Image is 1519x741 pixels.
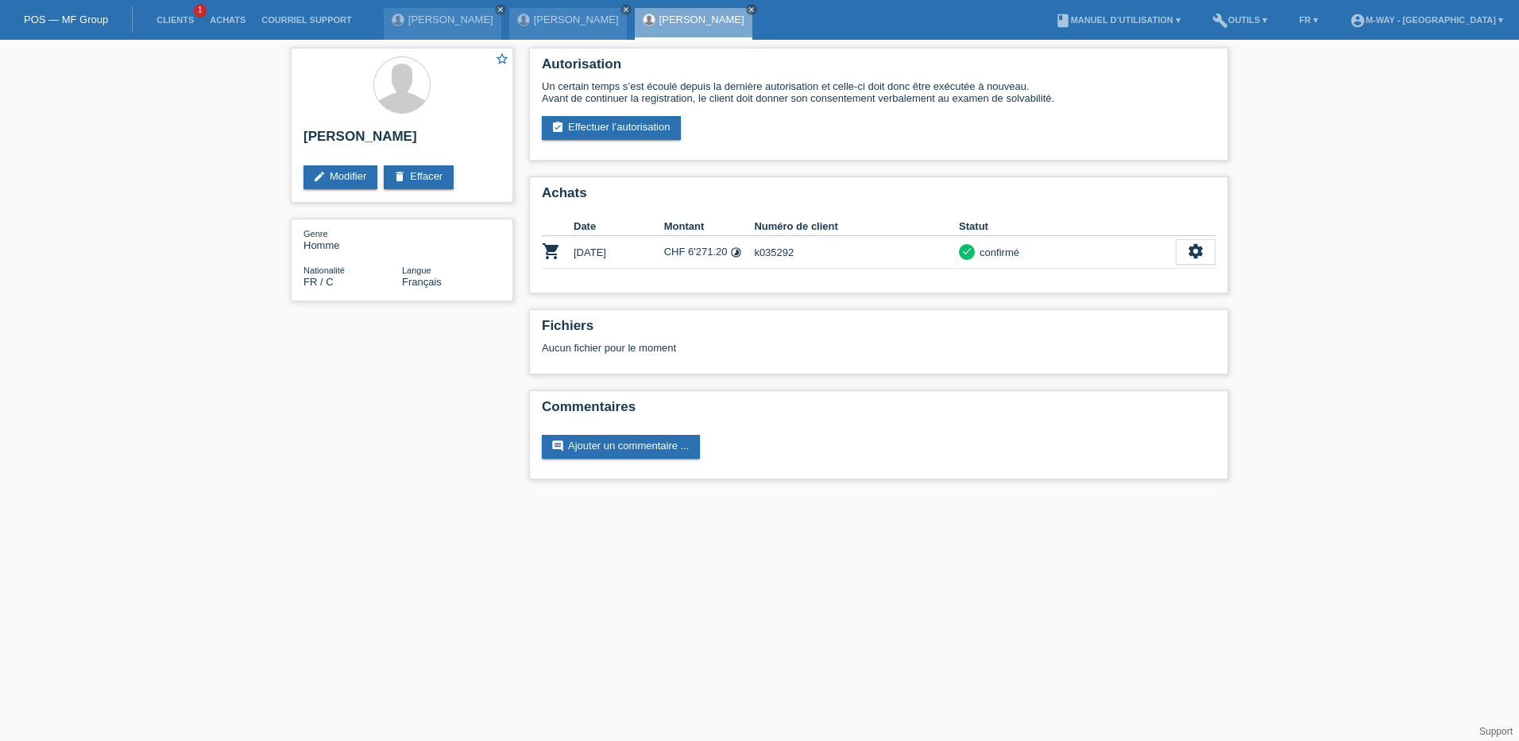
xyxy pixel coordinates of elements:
a: [PERSON_NAME] [534,14,619,25]
i: edit [313,170,326,183]
th: Date [574,217,664,236]
td: CHF 6'271.20 [664,236,755,269]
a: buildOutils ▾ [1204,15,1275,25]
i: assignment_turned_in [551,121,564,134]
th: Numéro de client [754,217,959,236]
span: 1 [194,4,207,17]
a: Support [1479,726,1513,737]
a: close [620,4,632,15]
h2: Commentaires [542,399,1216,423]
i: close [748,6,756,14]
h2: [PERSON_NAME] [303,129,501,153]
th: Montant [664,217,755,236]
div: confirmé [975,244,1019,261]
a: assignment_turned_inEffectuer l’autorisation [542,116,681,140]
a: close [746,4,757,15]
i: close [497,6,504,14]
span: Français [402,276,442,288]
i: check [961,246,972,257]
div: Homme [303,227,402,251]
a: FR ▾ [1291,15,1326,25]
a: [PERSON_NAME] [408,14,493,25]
h2: Autorisation [542,56,1216,80]
i: comment [551,440,564,452]
a: deleteEffacer [384,165,454,189]
i: account_circle [1350,13,1366,29]
span: Langue [402,266,431,275]
th: Statut [959,217,1176,236]
i: delete [393,170,406,183]
div: Un certain temps s’est écoulé depuis la dernière autorisation et celle-ci doit donc être exécutée... [542,80,1216,104]
i: book [1055,13,1071,29]
div: Aucun fichier pour le moment [542,342,1027,354]
span: Genre [303,229,328,239]
i: settings [1187,242,1204,260]
a: commentAjouter un commentaire ... [542,435,700,459]
a: star_border [495,52,509,68]
span: France / C / 16.01.2014 [303,276,334,288]
a: Clients [149,15,202,25]
a: close [495,4,506,15]
a: Achats [202,15,253,25]
i: Taux fixes (24 versements) [730,246,742,258]
span: Nationalité [303,266,345,275]
i: POSP00026728 [542,242,561,261]
td: k035292 [754,236,959,269]
a: Courriel Support [253,15,359,25]
a: editModifier [303,165,377,189]
a: bookManuel d’utilisation ▾ [1047,15,1189,25]
h2: Fichiers [542,318,1216,342]
td: [DATE] [574,236,664,269]
i: star_border [495,52,509,66]
a: POS — MF Group [24,14,108,25]
a: account_circlem-way - [GEOGRAPHIC_DATA] ▾ [1342,15,1511,25]
h2: Achats [542,185,1216,209]
i: close [622,6,630,14]
i: build [1212,13,1228,29]
a: [PERSON_NAME] [659,14,744,25]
